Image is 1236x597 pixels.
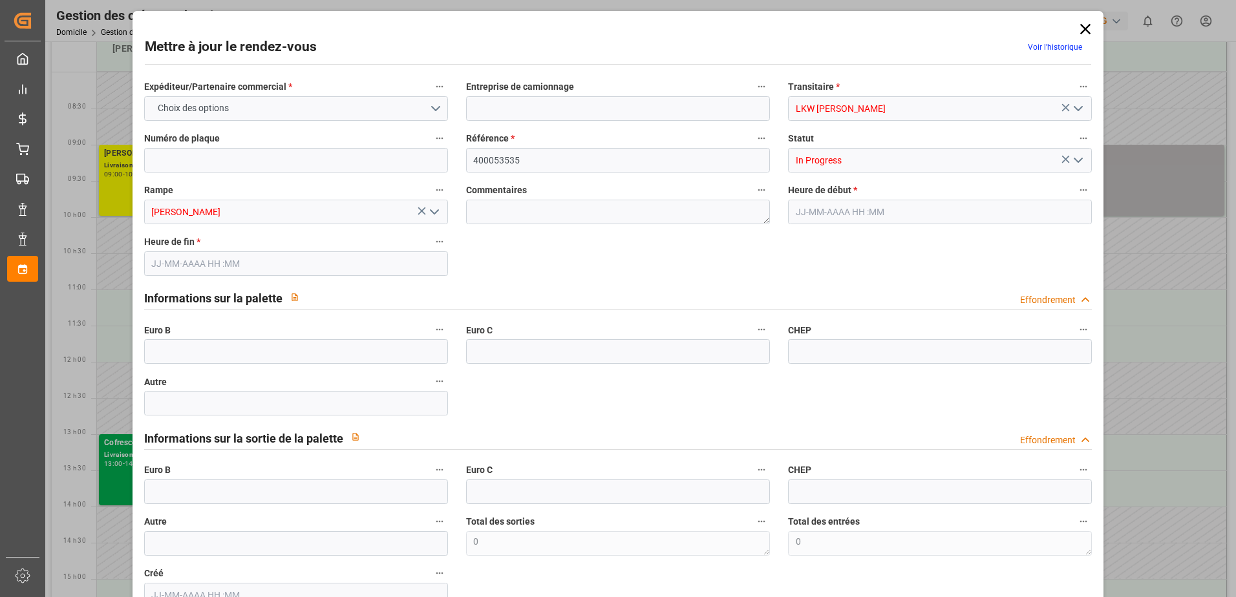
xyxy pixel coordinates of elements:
button: Euro B [431,321,448,338]
button: Total des sorties [753,513,770,530]
button: Heure de fin * [431,233,448,250]
button: Euro C [753,321,770,338]
input: JJ-MM-AAAA HH :MM [788,200,1092,224]
font: Statut [788,133,814,143]
button: Ouvrir le menu [1068,151,1087,171]
font: CHEP [788,465,811,475]
font: Entreprise de camionnage [466,81,574,92]
font: Numéro de plaque [144,133,220,143]
font: Créé [144,568,164,578]
button: Euro C [753,461,770,478]
input: Type à rechercher/sélectionner [788,148,1092,173]
button: Rampe [431,182,448,198]
input: JJ-MM-AAAA HH :MM [144,251,448,276]
font: Commentaires [466,185,527,195]
span: Choix des options [151,101,235,115]
font: Euro B [144,325,171,335]
font: Transitaire [788,81,834,92]
button: Transitaire * [1075,78,1092,95]
font: Autre [144,377,167,387]
button: Créé [431,565,448,581]
div: Effondrement [1020,293,1076,307]
button: View description [343,424,368,449]
a: Voir l’historique [1028,43,1082,52]
textarea: 0 [466,531,770,556]
font: Heure de fin [144,236,195,247]
button: Ouvrir le menu [1068,99,1087,119]
button: Ouvrir le menu [144,96,448,121]
button: Total des entrées [1075,513,1092,530]
input: Type à rechercher/sélectionner [144,200,448,224]
div: Effondrement [1020,434,1076,447]
font: Euro C [466,325,493,335]
font: Euro C [466,465,493,475]
button: Heure de début * [1075,182,1092,198]
font: Expéditeur/Partenaire commercial [144,81,286,92]
button: Autre [431,513,448,530]
font: Total des sorties [466,516,535,527]
button: Entreprise de camionnage [753,78,770,95]
font: Total des entrées [788,516,860,527]
button: Référence * [753,130,770,147]
button: Euro B [431,461,448,478]
button: CHEP [1075,461,1092,478]
button: View description [282,285,307,309]
font: Rampe [144,185,173,195]
button: Statut [1075,130,1092,147]
h2: Mettre à jour le rendez-vous [145,37,317,58]
font: Euro B [144,465,171,475]
button: Commentaires [753,182,770,198]
h2: Informations sur la palette [144,289,282,307]
h2: Informations sur la sortie de la palette [144,430,343,447]
textarea: 0 [788,531,1092,556]
font: Autre [144,516,167,527]
button: Expéditeur/Partenaire commercial * [431,78,448,95]
button: CHEP [1075,321,1092,338]
font: CHEP [788,325,811,335]
button: Ouvrir le menu [423,202,443,222]
font: Heure de début [788,185,851,195]
button: Autre [431,373,448,390]
font: Référence [466,133,509,143]
button: Numéro de plaque [431,130,448,147]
